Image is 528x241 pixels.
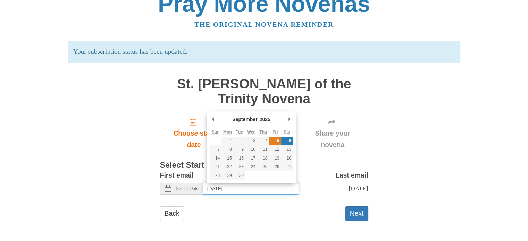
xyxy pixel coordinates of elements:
[269,163,281,171] button: 26
[234,137,245,145] button: 2
[234,163,245,171] button: 23
[349,185,368,192] span: [DATE]
[223,130,232,135] abbr: Monday
[286,114,293,124] button: Next Month
[335,170,368,181] label: Last email
[203,183,299,195] input: Use the arrow keys to pick a date
[245,163,257,171] button: 24
[269,137,281,145] button: 5
[304,128,361,150] span: Share your novena
[160,113,228,154] a: Choose start date
[210,171,221,180] button: 28
[345,206,368,221] button: Next
[259,114,271,124] div: 2025
[194,21,334,28] a: The original novena reminder
[160,77,368,106] h1: St. [PERSON_NAME] of the Trinity Novena
[221,163,233,171] button: 22
[269,145,281,154] button: 12
[210,145,221,154] button: 7
[281,154,293,163] button: 20
[273,130,278,135] abbr: Friday
[257,137,269,145] button: 4
[210,163,221,171] button: 21
[236,130,243,135] abbr: Tuesday
[247,130,255,135] abbr: Wednesday
[160,161,368,170] h3: Select Start Date
[212,130,220,135] abbr: Sunday
[245,145,257,154] button: 10
[234,171,245,180] button: 30
[281,137,293,145] button: 6
[210,114,217,124] button: Previous Month
[221,145,233,154] button: 8
[257,154,269,163] button: 18
[68,41,460,63] p: Your subscription status has been updated.
[160,170,194,181] label: First email
[245,154,257,163] button: 17
[234,154,245,163] button: 16
[257,163,269,171] button: 25
[221,171,233,180] button: 29
[234,145,245,154] button: 9
[281,163,293,171] button: 27
[210,154,221,163] button: 14
[176,186,199,191] span: Select Date
[221,154,233,163] button: 15
[284,130,290,135] abbr: Saturday
[221,137,233,145] button: 1
[231,114,258,124] div: September
[167,128,221,150] span: Choose start date
[259,130,267,135] abbr: Thursday
[297,113,368,154] div: Click "Next" to confirm your start date first.
[245,137,257,145] button: 3
[269,154,281,163] button: 19
[257,145,269,154] button: 11
[281,145,293,154] button: 13
[160,206,184,221] a: Back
